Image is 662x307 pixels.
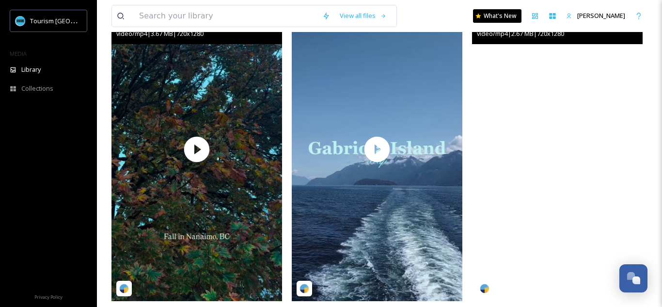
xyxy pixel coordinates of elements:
span: Tourism [GEOGRAPHIC_DATA] [30,16,117,25]
img: snapsea-logo.png [119,284,129,293]
span: Collections [21,84,53,93]
span: MEDIA [10,50,27,57]
input: Search your library [134,5,317,27]
a: Privacy Policy [34,291,63,302]
a: What's New [473,9,521,23]
img: snapsea-logo.png [480,284,489,293]
span: Privacy Policy [34,294,63,300]
button: Open Chat [619,264,647,292]
span: video/mp4 | 3.67 MB | 720 x 1280 [116,29,204,38]
a: View all files [335,6,392,25]
img: snapsea-logo.png [299,284,309,293]
a: [PERSON_NAME] [561,6,630,25]
img: tourism_nanaimo_logo.jpeg [16,16,25,26]
span: [PERSON_NAME] [577,11,625,20]
span: video/mp4 | 2.67 MB | 720 x 1280 [477,29,564,38]
span: Library [21,65,41,74]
